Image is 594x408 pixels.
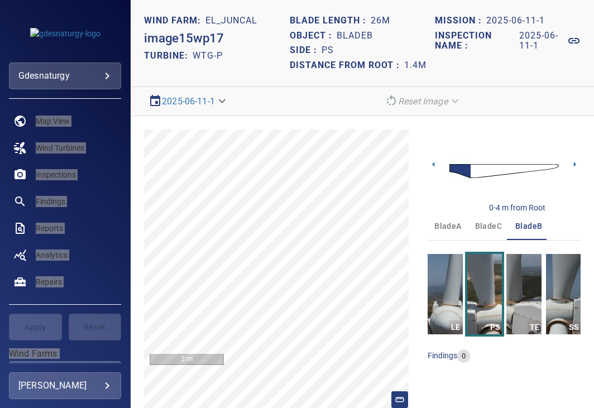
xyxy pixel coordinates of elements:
[18,67,112,85] div: gdesnaturgy
[36,142,84,153] span: Wind Turbines
[380,92,466,111] div: Reset Image
[489,202,545,213] div: 0-4 m from Root
[449,158,559,184] img: d
[290,60,404,71] h1: Distance from root :
[162,96,215,107] a: 2025-06-11-1
[18,377,112,395] div: [PERSON_NAME]
[193,50,223,61] h2: WTG-P
[467,254,502,334] a: PS
[457,351,470,362] span: 0
[36,116,70,127] span: Map View
[486,16,545,26] h1: 2025-06-11-1
[290,45,322,56] h1: Side :
[205,16,257,26] h1: El_Juncal
[30,28,100,39] img: gdesnaturgy-logo
[9,361,121,388] div: Wind Farms
[36,223,63,234] span: Reports
[488,320,502,334] div: PS
[9,135,121,161] a: windturbines noActive
[144,50,193,61] h2: TURBINE:
[506,254,541,334] a: TE
[36,276,62,287] span: Repairs
[290,16,371,26] h1: Blade length :
[9,63,121,89] div: gdesnaturgy
[36,196,65,207] span: Findings
[36,169,76,180] span: Inspections
[449,320,463,334] div: LE
[9,215,121,242] a: reports noActive
[398,96,448,107] em: Reset Image
[528,320,542,334] div: TE
[515,219,542,233] span: bladeB
[546,254,581,334] a: SS
[337,31,373,41] h1: bladeB
[36,249,68,261] span: Analytics
[434,219,461,233] span: bladeA
[322,45,334,56] h1: PS
[567,320,581,334] div: SS
[428,254,462,334] a: LE
[9,242,121,268] a: analytics noActive
[9,161,121,188] a: inspections noActive
[9,188,121,215] a: findings noActive
[428,351,457,360] span: findings
[9,268,121,295] a: repairs noActive
[144,31,224,46] h2: image15wp17
[519,31,567,51] h1: 2025-06-11-1
[519,31,581,51] a: 2025-06-11-1
[290,31,337,41] h1: Object :
[404,60,427,71] h1: 1.4m
[144,92,233,111] div: 2025-06-11-1
[371,16,390,26] h1: 26m
[435,31,519,51] h1: Inspection name :
[9,108,121,135] a: map noActive
[435,16,486,26] h1: Mission :
[144,16,205,26] h1: WIND FARM:
[475,219,502,233] span: bladeC
[9,349,121,358] label: Wind Farms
